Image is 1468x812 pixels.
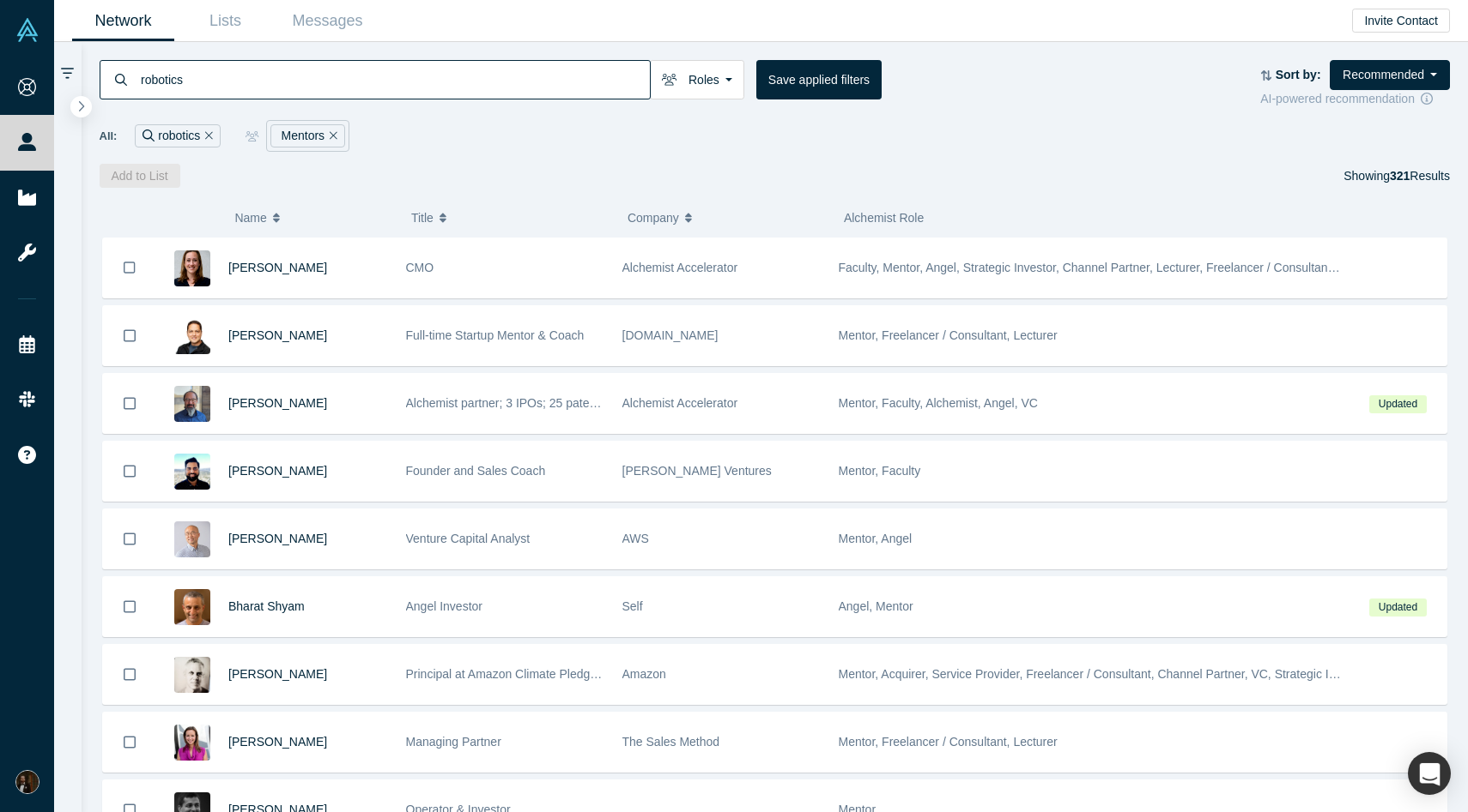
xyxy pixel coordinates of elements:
[406,464,546,478] span: Founder and Sales Coach
[650,60,744,99] button: Roles
[103,442,156,501] button: Bookmark
[174,1,276,41] a: Lists
[756,60,882,99] button: Save applied filters
[1352,9,1450,33] button: Invite Contact
[103,713,156,772] button: Bookmark
[839,735,1058,749] span: Mentor, Freelancer / Consultant, Lecturer
[135,124,221,147] div: robotics
[622,396,738,410] span: Alchemist Accelerator
[228,396,327,410] a: [PERSON_NAME]
[174,386,210,422] img: Adam Sah's Profile Image
[228,532,327,545] a: [PERSON_NAME]
[200,126,213,146] button: Remove Filter
[1276,68,1321,81] strong: Sort by:
[1330,60,1450,90] button: Recommended
[622,735,720,749] span: The Sales Method
[276,1,379,41] a: Messages
[228,735,327,749] a: [PERSON_NAME]
[103,306,156,365] button: Bookmark
[174,318,210,354] img: Samir Ghosh's Profile Image
[174,250,210,286] img: Devon Crews's Profile Image
[174,454,210,490] img: Kevin Ramani's Profile Image
[839,328,1058,342] span: Mentor, Freelancer / Consultant, Lecturer
[839,464,921,478] span: Mentor, Faculty
[406,667,628,681] span: Principal at Amazon Climate Pledge Fund
[228,261,327,274] a: [PERSON_NAME]
[839,599,913,613] span: Angel, Mentor
[622,464,772,478] span: [PERSON_NAME] Ventures
[228,464,327,478] a: [PERSON_NAME]
[622,328,719,342] span: [DOMAIN_NAME]
[622,532,649,545] span: AWS
[839,396,1038,410] span: Mentor, Faculty, Alchemist, Angel, VC
[406,396,784,410] span: Alchemist partner; 3 IPOs; 25 patents; VC and angel; early Google eng
[628,200,826,236] button: Company
[228,667,327,681] a: [PERSON_NAME]
[174,725,210,761] img: Whitney Sales's Profile Image
[228,328,327,342] a: [PERSON_NAME]
[72,1,174,41] a: Network
[15,18,39,42] img: Alchemist Vault Logo
[103,509,156,568] button: Bookmark
[1390,169,1410,183] strong: 321
[1344,164,1450,188] div: Showing
[406,532,531,545] span: Venture Capital Analyst
[103,238,156,298] button: Bookmark
[406,261,434,274] span: CMO
[1390,169,1450,183] span: Results
[1369,598,1426,617] span: Updated
[103,374,156,433] button: Bookmark
[411,200,434,236] span: Title
[100,164,180,188] button: Add to List
[234,200,266,236] span: Name
[15,770,39,794] img: Gabe Rodriguez's Account
[1369,395,1426,413] span: Updated
[622,261,738,274] span: Alchemist Accelerator
[844,211,924,225] span: Alchemist Role
[100,128,118,145] span: All:
[103,577,156,636] button: Bookmark
[839,261,1445,274] span: Faculty, Mentor, Angel, Strategic Investor, Channel Partner, Lecturer, Freelancer / Consultant, C...
[1260,90,1450,108] div: AI-powered recommendation
[406,599,483,613] span: Angel Investor
[622,599,643,613] span: Self
[628,200,679,236] span: Company
[103,645,156,704] button: Bookmark
[174,589,210,625] img: Bharat Shyam's Profile Image
[228,599,305,613] a: Bharat Shyam
[411,200,610,236] button: Title
[234,200,393,236] button: Name
[139,59,650,99] input: Search by name, title, company, summary, expertise, investment criteria or topics of focus
[325,126,337,146] button: Remove Filter
[174,657,210,693] img: Nick Ellis's Profile Image
[270,124,345,147] div: Mentors
[406,328,585,342] span: Full-time Startup Mentor & Coach
[622,667,666,681] span: Amazon
[839,532,913,545] span: Mentor, Angel
[406,735,501,749] span: Managing Partner
[174,521,210,557] img: Alex Ha's Profile Image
